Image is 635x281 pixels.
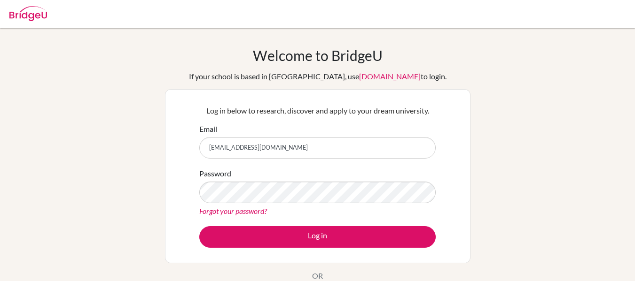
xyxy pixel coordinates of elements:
label: Password [199,168,231,179]
img: Bridge-U [9,6,47,21]
div: If your school is based in [GEOGRAPHIC_DATA], use to login. [189,71,447,82]
button: Log in [199,226,436,248]
p: Log in below to research, discover and apply to your dream university. [199,105,436,116]
h1: Welcome to BridgeU [253,47,383,64]
label: Email [199,123,217,135]
a: [DOMAIN_NAME] [359,72,421,81]
a: Forgot your password? [199,206,267,215]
